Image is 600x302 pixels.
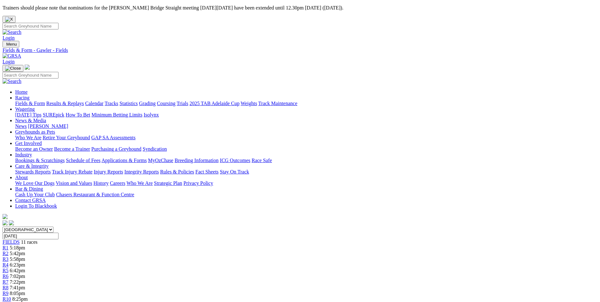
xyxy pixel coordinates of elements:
[3,29,22,35] img: Search
[15,141,42,146] a: Get Involved
[3,214,8,219] img: logo-grsa-white.png
[43,112,64,117] a: SUREpick
[15,95,29,100] a: Racing
[102,158,147,163] a: Applications & Forms
[3,274,9,279] a: R6
[15,198,46,203] a: Contact GRSA
[3,285,9,290] a: R8
[157,101,176,106] a: Coursing
[15,180,54,186] a: We Love Our Dogs
[15,163,49,169] a: Care & Integrity
[195,169,219,174] a: Fact Sheets
[91,112,142,117] a: Minimum Betting Limits
[3,53,21,59] img: GRSA
[15,123,597,129] div: News & Media
[10,291,25,296] span: 8:05pm
[3,72,59,79] input: Search
[10,279,25,285] span: 7:22pm
[3,23,59,29] input: Search
[21,239,37,245] span: 11 races
[56,192,134,197] a: Chasers Restaurant & Function Centre
[3,268,9,273] a: R5
[15,169,597,175] div: Care & Integrity
[15,101,45,106] a: Fields & Form
[154,180,182,186] a: Strategic Plan
[15,152,32,157] a: Industry
[3,220,8,225] img: facebook.svg
[66,112,90,117] a: How To Bet
[10,262,25,267] span: 6:23pm
[3,233,59,239] input: Select date
[3,291,9,296] a: R9
[15,112,41,117] a: [DATE] Tips
[15,192,597,198] div: Bar & Dining
[175,158,219,163] a: Breeding Information
[10,245,25,250] span: 5:18pm
[15,158,597,163] div: Industry
[10,251,25,256] span: 5:42pm
[124,169,159,174] a: Integrity Reports
[148,158,173,163] a: MyOzChase
[15,203,57,209] a: Login To Blackbook
[85,101,103,106] a: Calendar
[5,66,21,71] img: Close
[3,251,9,256] a: R2
[3,16,15,23] button: Close
[120,101,138,106] a: Statistics
[93,180,108,186] a: History
[54,146,90,152] a: Become a Trainer
[176,101,188,106] a: Trials
[10,285,25,290] span: 7:41pm
[3,239,20,245] a: FIELDS
[3,41,19,47] button: Toggle navigation
[3,256,9,262] a: R3
[241,101,257,106] a: Weights
[3,79,22,84] img: Search
[66,158,100,163] a: Schedule of Fees
[220,169,249,174] a: Stay On Track
[3,279,9,285] a: R7
[139,101,156,106] a: Grading
[15,135,41,140] a: Who We Are
[94,169,123,174] a: Injury Reports
[3,59,15,64] a: Login
[3,245,9,250] a: R1
[3,47,597,53] a: Fields & Form - Gawler - Fields
[15,175,28,180] a: About
[251,158,272,163] a: Race Safe
[15,158,65,163] a: Bookings & Scratchings
[3,296,11,302] a: R10
[15,89,28,95] a: Home
[10,256,25,262] span: 5:58pm
[52,169,92,174] a: Track Injury Rebate
[10,268,25,273] span: 6:42pm
[15,101,597,106] div: Racing
[258,101,297,106] a: Track Maintenance
[15,146,53,152] a: Become an Owner
[15,112,597,118] div: Wagering
[91,146,141,152] a: Purchasing a Greyhound
[160,169,194,174] a: Rules & Policies
[25,65,30,70] img: logo-grsa-white.png
[9,220,14,225] img: twitter.svg
[56,180,92,186] a: Vision and Values
[15,118,46,123] a: News & Media
[15,146,597,152] div: Get Involved
[28,123,68,129] a: [PERSON_NAME]
[3,65,23,72] button: Toggle navigation
[15,180,597,186] div: About
[43,135,90,140] a: Retire Your Greyhound
[3,262,9,267] a: R4
[143,146,167,152] a: Syndication
[91,135,136,140] a: GAP SA Assessments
